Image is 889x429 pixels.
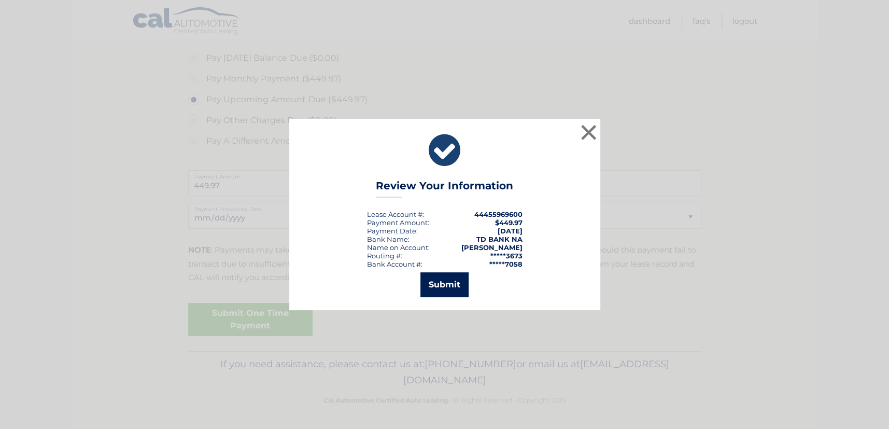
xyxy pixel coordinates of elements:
[461,243,523,252] strong: [PERSON_NAME]
[367,227,418,235] div: :
[367,210,424,218] div: Lease Account #:
[367,235,410,243] div: Bank Name:
[367,227,416,235] span: Payment Date
[495,218,523,227] span: $449.97
[578,122,599,143] button: ×
[367,243,430,252] div: Name on Account:
[367,260,422,268] div: Bank Account #:
[367,252,402,260] div: Routing #:
[376,179,513,198] h3: Review Your Information
[367,218,429,227] div: Payment Amount:
[420,272,469,297] button: Submit
[498,227,523,235] span: [DATE]
[476,235,523,243] strong: TD BANK NA
[474,210,523,218] strong: 44455969600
